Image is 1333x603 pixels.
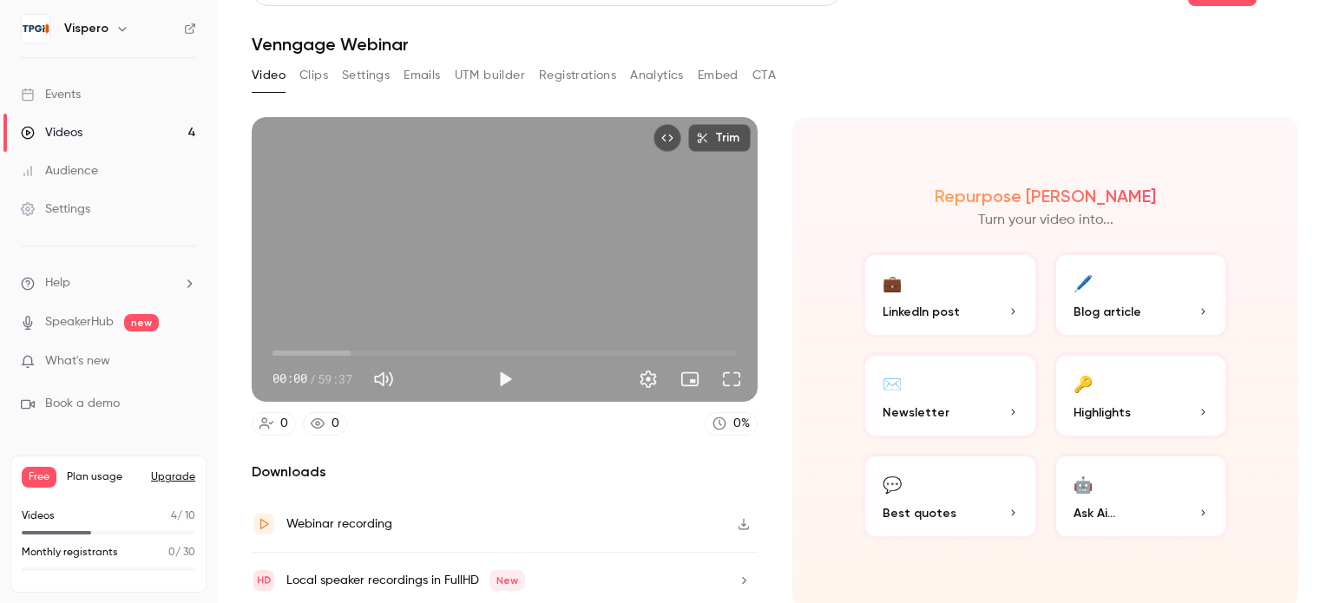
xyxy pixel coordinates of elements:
span: Free [22,467,56,488]
div: Audience [21,162,98,180]
div: Settings [21,200,90,218]
a: 0 [303,412,347,436]
button: Turn on miniplayer [673,362,707,397]
div: ✉️ [883,370,902,397]
button: 🤖Ask Ai... [1053,453,1230,540]
div: 0 [280,415,288,433]
span: Help [45,274,70,292]
p: Videos [22,508,55,524]
div: Videos [21,124,82,141]
h2: Downloads [252,462,758,482]
span: new [124,314,159,331]
button: Embed video [653,124,681,152]
span: Blog article [1074,303,1141,321]
li: help-dropdown-opener [21,274,196,292]
span: / [309,370,316,388]
span: Highlights [1074,403,1131,422]
button: Video [252,62,286,89]
span: What's new [45,352,110,370]
img: Vispero [22,15,49,43]
button: Full screen [714,362,749,397]
div: 00:00 [273,370,352,388]
h6: Vispero [64,20,108,37]
h2: Repurpose [PERSON_NAME] [935,186,1156,206]
span: Newsletter [883,403,949,422]
button: Embed [698,62,739,89]
div: 💬 [883,470,902,497]
span: 00:00 [273,370,307,388]
button: Upgrade [151,470,195,484]
p: Turn your video into... [978,210,1113,231]
span: Plan usage [67,470,141,484]
button: Mute [366,362,401,397]
button: 💼LinkedIn post [862,252,1039,338]
p: Monthly registrants [22,545,118,560]
button: ✉️Newsletter [862,352,1039,439]
div: 0 [332,415,339,433]
div: 🔑 [1074,370,1093,397]
button: 🔑Highlights [1053,352,1230,439]
div: 🤖 [1074,470,1093,497]
span: 59:37 [318,370,352,388]
button: Settings [342,62,390,89]
div: Webinar recording [286,514,392,534]
button: UTM builder [455,62,525,89]
button: Settings [631,362,666,397]
span: Book a demo [45,395,120,413]
button: 🖊️Blog article [1053,252,1230,338]
div: 🖊️ [1074,269,1093,296]
a: SpeakerHub [45,313,114,331]
button: Analytics [630,62,684,89]
div: 💼 [883,269,902,296]
h1: Venngage Webinar [252,34,1298,55]
button: Play [488,362,522,397]
button: Registrations [539,62,616,89]
span: LinkedIn post [883,303,960,321]
p: / 30 [168,545,195,560]
button: Trim [688,124,751,152]
button: 💬Best quotes [862,453,1039,540]
button: CTA [752,62,776,89]
span: Ask Ai... [1074,504,1115,522]
a: 0% [705,412,758,436]
span: 4 [171,511,177,521]
span: Best quotes [883,504,956,522]
button: Emails [404,62,440,89]
div: 0 % [733,415,750,433]
div: Local speaker recordings in FullHD [286,570,525,591]
div: Events [21,86,81,103]
a: 0 [252,412,296,436]
p: / 10 [171,508,195,524]
span: New [489,570,525,591]
button: Clips [299,62,328,89]
span: 0 [168,547,175,558]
